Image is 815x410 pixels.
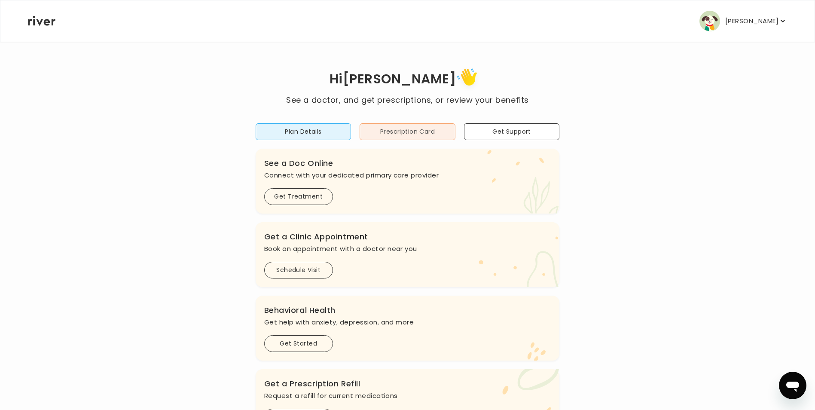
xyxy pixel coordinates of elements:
button: user avatar[PERSON_NAME] [699,11,787,31]
button: Schedule Visit [264,262,333,278]
iframe: Button to launch messaging window [779,372,806,399]
p: [PERSON_NAME] [725,15,778,27]
button: Prescription Card [360,123,455,140]
button: Get Started [264,335,333,352]
p: See a doctor, and get prescriptions, or review your benefits [286,94,528,106]
button: Get Support [464,123,560,140]
h3: Get a Clinic Appointment [264,231,551,243]
button: Get Treatment [264,188,333,205]
h3: Behavioral Health [264,304,551,316]
img: user avatar [699,11,720,31]
p: Get help with anxiety, depression, and more [264,316,551,328]
h1: Hi [PERSON_NAME] [286,65,528,94]
h3: Get a Prescription Refill [264,378,551,390]
button: Plan Details [256,123,351,140]
p: Book an appointment with a doctor near you [264,243,551,255]
p: Request a refill for current medications [264,390,551,402]
h3: See a Doc Online [264,157,551,169]
p: Connect with your dedicated primary care provider [264,169,551,181]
